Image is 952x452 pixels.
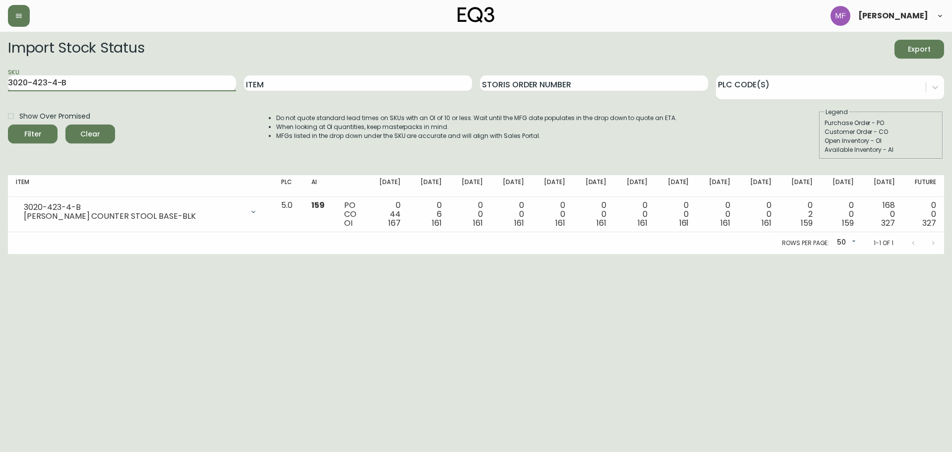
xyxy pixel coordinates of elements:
div: 0 0 [705,201,730,228]
h2: Import Stock Status [8,40,144,59]
span: Export [902,43,936,56]
th: Item [8,175,273,197]
span: 161 [638,217,648,229]
span: 161 [762,217,772,229]
div: Open Inventory - OI [825,136,938,145]
legend: Legend [825,108,849,117]
div: Available Inventory - AI [825,145,938,154]
span: 161 [514,217,524,229]
th: [DATE] [614,175,655,197]
div: 0 0 [911,201,936,228]
th: [DATE] [491,175,532,197]
div: 3020-423-4-B[PERSON_NAME] COUNTER STOOL BASE-BLK [16,201,265,223]
div: 0 2 [787,201,813,228]
li: When looking at OI quantities, keep masterpacks in mind. [276,123,677,131]
div: Purchase Order - PO [825,119,938,128]
th: [DATE] [532,175,573,197]
span: 161 [720,217,730,229]
th: [DATE] [862,175,903,197]
span: OI [344,217,353,229]
li: MFGs listed in the drop down under the SKU are accurate and will align with Sales Portal. [276,131,677,140]
div: 0 0 [499,201,524,228]
div: PO CO [344,201,359,228]
div: 0 0 [663,201,689,228]
span: [PERSON_NAME] [858,12,928,20]
div: [PERSON_NAME] COUNTER STOOL BASE-BLK [24,212,243,221]
span: 161 [473,217,483,229]
th: [DATE] [573,175,614,197]
th: [DATE] [367,175,409,197]
th: [DATE] [450,175,491,197]
div: 0 0 [622,201,648,228]
span: 159 [801,217,813,229]
span: 161 [596,217,606,229]
span: Show Over Promised [19,111,90,122]
th: [DATE] [409,175,450,197]
button: Filter [8,125,58,143]
div: 0 44 [375,201,401,228]
div: 3020-423-4-B [24,203,243,212]
div: 50 [833,235,858,251]
button: Clear [65,125,115,143]
span: 327 [922,217,936,229]
th: [DATE] [655,175,697,197]
p: 1-1 of 1 [874,239,893,248]
img: 5fd4d8da6c6af95d0810e1fe9eb9239f [831,6,850,26]
th: AI [303,175,336,197]
span: 161 [555,217,565,229]
th: [DATE] [697,175,738,197]
p: Rows per page: [782,239,829,248]
div: 0 0 [829,201,854,228]
span: 161 [432,217,442,229]
div: Filter [24,128,42,140]
div: 0 0 [746,201,772,228]
div: 168 0 [870,201,895,228]
span: Clear [73,128,107,140]
span: 161 [679,217,689,229]
th: [DATE] [821,175,862,197]
div: 0 0 [540,201,565,228]
th: [DATE] [779,175,821,197]
span: 159 [311,199,325,211]
div: Customer Order - CO [825,128,938,136]
img: logo [458,7,494,23]
th: [DATE] [738,175,779,197]
div: 0 0 [458,201,483,228]
button: Export [894,40,944,59]
th: PLC [273,175,303,197]
div: 0 0 [581,201,606,228]
span: 159 [842,217,854,229]
li: Do not quote standard lead times on SKUs with an OI of 10 or less. Wait until the MFG date popula... [276,114,677,123]
span: 167 [388,217,401,229]
td: 5.0 [273,197,303,232]
span: 327 [881,217,895,229]
th: Future [903,175,944,197]
div: 0 6 [416,201,442,228]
